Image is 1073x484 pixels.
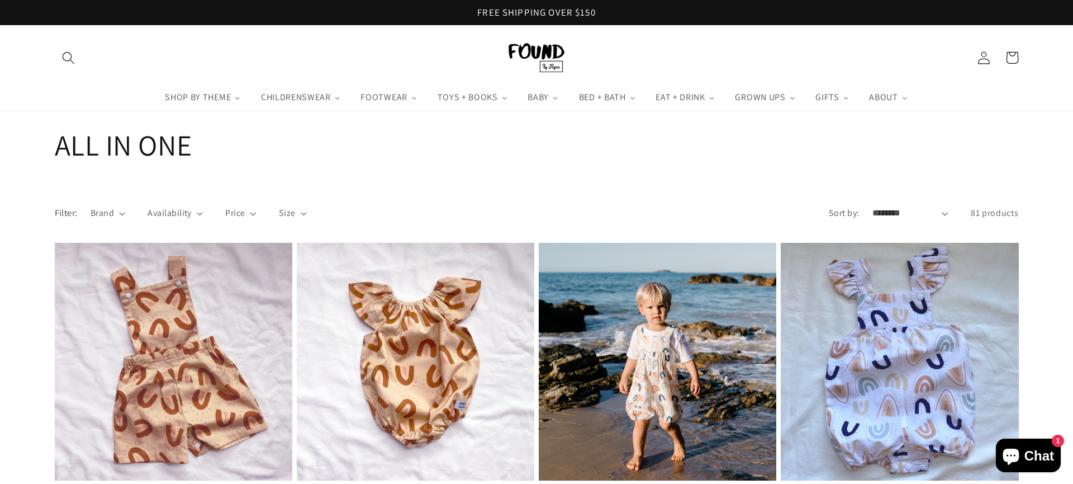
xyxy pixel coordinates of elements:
a: GIFTS [805,84,859,111]
span: Brand [91,206,114,219]
img: FOUND By Flynn logo [509,43,564,72]
h2: Filter: [55,206,78,219]
span: BED + BATH [577,92,627,103]
a: CHILDRENSWEAR [251,84,351,111]
span: Price [225,206,245,219]
a: GROWN UPS [725,84,806,111]
inbox-online-store-chat: Shopify online store chat [993,439,1064,475]
span: SHOP BY THEME [163,92,232,103]
summary: Brand [91,206,125,219]
span: GIFTS [813,92,840,103]
a: SHOP BY THEME [155,84,251,111]
span: CHILDRENSWEAR [259,92,332,103]
h1: ALL IN ONE [55,127,1019,164]
span: BABY [525,92,550,103]
span: 81 products [971,207,1019,219]
summary: Size [279,206,307,219]
span: GROWN UPS [733,92,786,103]
span: EAT + DRINK [653,92,706,103]
summary: Price [225,206,256,219]
a: TOYS + BOOKS [428,84,518,111]
a: FOOTWEAR [351,84,428,111]
summary: Availability [148,206,203,219]
label: Sort by: [829,207,860,219]
summary: Search [55,44,83,72]
a: ABOUT [860,84,918,111]
a: BED + BATH [569,84,646,111]
span: Size [279,206,296,219]
span: FOOTWEAR [358,92,409,103]
a: EAT + DRINK [645,84,725,111]
span: ABOUT [867,92,899,103]
span: TOYS + BOOKS [435,92,499,103]
span: Availability [148,206,192,219]
a: BABY [518,84,569,111]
